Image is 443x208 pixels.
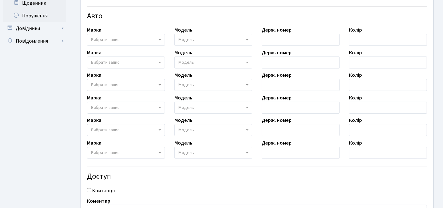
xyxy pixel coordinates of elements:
label: Марка [87,116,102,124]
label: Марка [87,71,102,79]
a: Повідомлення [3,35,66,47]
label: Держ. номер [262,94,292,102]
a: Довідники [3,22,66,35]
label: Марка [87,139,102,147]
label: Марка [87,49,102,56]
label: Колір [349,116,362,124]
label: Держ. номер [262,116,292,124]
label: Держ. номер [262,26,292,34]
label: Колір [349,26,362,34]
label: Колір [349,94,362,102]
span: Модель [178,59,194,66]
span: Вибрати запис [91,82,119,88]
label: Колір [349,49,362,56]
h4: Авто [87,12,427,21]
label: Модель [174,71,192,79]
span: Модель [178,127,194,133]
label: Держ. номер [262,139,292,147]
span: Вибрати запис [91,37,119,43]
label: Колір [349,139,362,147]
label: Марка [87,26,102,34]
label: Модель [174,116,192,124]
a: Порушення [3,9,66,22]
span: Вибрати запис [91,150,119,156]
span: Модель [178,37,194,43]
span: Модель [178,82,194,88]
span: Вибрати запис [91,59,119,66]
label: Коментар [87,197,110,205]
span: Вибрати запис [91,104,119,111]
label: Марка [87,94,102,102]
label: Держ. номер [262,49,292,56]
h4: Доступ [87,172,427,181]
label: Квитанції [92,187,115,194]
label: Модель [174,94,192,102]
span: Модель [178,104,194,111]
label: Колір [349,71,362,79]
label: Модель [174,139,192,147]
span: Модель [178,150,194,156]
label: Модель [174,26,192,34]
label: Держ. номер [262,71,292,79]
label: Модель [174,49,192,56]
span: Вибрати запис [91,127,119,133]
